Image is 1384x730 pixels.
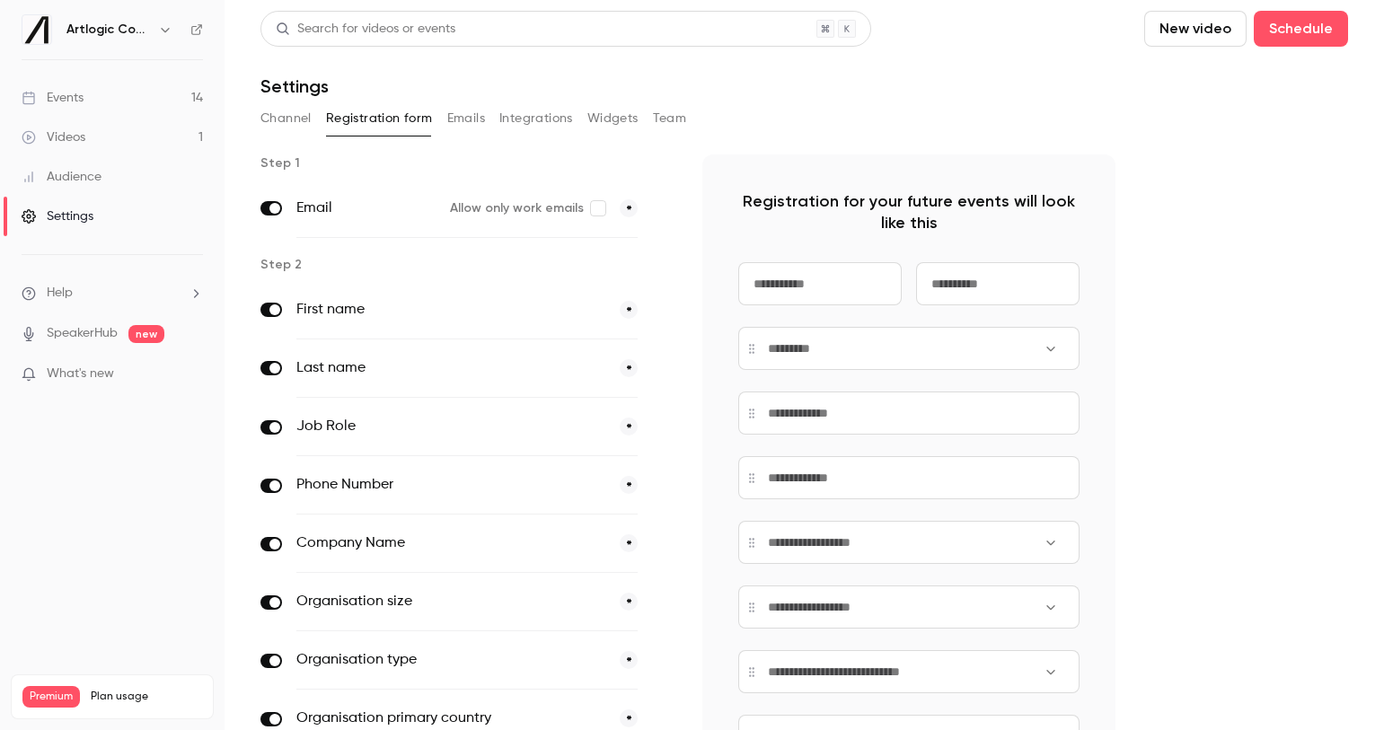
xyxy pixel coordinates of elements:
img: Artlogic Connect 2025 [22,15,51,44]
button: Channel [260,104,312,133]
p: Step 2 [260,256,674,274]
label: Organisation size [296,591,605,612]
iframe: Noticeable Trigger [181,366,203,383]
label: Phone Number [296,474,605,496]
label: Company Name [296,532,605,554]
button: Integrations [499,104,573,133]
span: Premium [22,686,80,708]
button: New video [1144,11,1247,47]
h6: Artlogic Connect 2025 [66,21,151,39]
div: Search for videos or events [276,20,455,39]
label: Organisation type [296,649,605,671]
label: Last name [296,357,605,379]
span: What's new [47,365,114,383]
p: Step 1 [260,154,674,172]
p: Registration for your future events will look like this [738,190,1080,233]
button: Registration form [326,104,433,133]
button: Team [653,104,687,133]
button: Widgets [587,104,639,133]
li: help-dropdown-opener [22,284,203,303]
label: First name [296,299,605,321]
div: Videos [22,128,85,146]
span: Plan usage [91,690,202,704]
span: new [128,325,164,343]
div: Audience [22,168,101,186]
div: Settings [22,207,93,225]
label: Email [296,198,436,219]
span: Help [47,284,73,303]
label: Organisation primary country [296,708,605,729]
label: Allow only work emails [450,199,605,217]
h1: Settings [260,75,329,97]
label: Job Role [296,416,605,437]
button: Emails [447,104,485,133]
a: SpeakerHub [47,324,118,343]
div: Events [22,89,84,107]
button: Schedule [1254,11,1348,47]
